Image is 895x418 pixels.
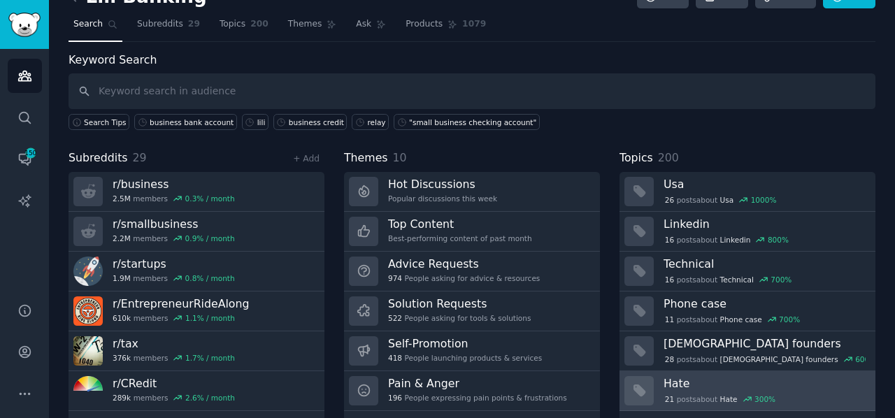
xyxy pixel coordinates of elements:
[113,194,131,203] span: 2.5M
[771,275,792,284] div: 700 %
[293,154,320,164] a: + Add
[113,353,235,363] div: members
[113,336,235,351] h3: r/ tax
[388,393,402,403] span: 196
[664,393,777,405] div: post s about
[388,257,540,271] h3: Advice Requests
[393,151,407,164] span: 10
[344,172,600,212] a: Hot DiscussionsPopular discussions this week
[394,114,540,130] a: "small business checking account"
[69,291,324,331] a: r/EntrepreneurRideAlong610kmembers1.1% / month
[133,151,147,164] span: 29
[664,217,866,231] h3: Linkedin
[720,394,738,404] span: Hate
[113,313,131,323] span: 610k
[620,150,653,167] span: Topics
[8,13,41,37] img: GummySearch logo
[113,353,131,363] span: 376k
[69,13,122,42] a: Search
[113,177,235,192] h3: r/ business
[134,114,237,130] a: business bank account
[73,336,103,366] img: tax
[69,73,875,109] input: Keyword search in audience
[768,235,789,245] div: 800 %
[69,252,324,291] a: r/startups1.9Mmembers0.8% / month
[388,273,402,283] span: 974
[664,376,866,391] h3: Hate
[620,331,875,371] a: [DEMOGRAPHIC_DATA] founders28postsabout[DEMOGRAPHIC_DATA] founders600%
[751,195,777,205] div: 1000 %
[185,233,235,243] div: 0.9 % / month
[664,194,778,206] div: post s about
[409,117,536,127] div: "small business checking account"
[113,393,235,403] div: members
[69,172,324,212] a: r/business2.5Mmembers0.3% / month
[664,336,866,351] h3: [DEMOGRAPHIC_DATA] founders
[73,18,103,31] span: Search
[132,13,205,42] a: Subreddits29
[73,376,103,405] img: CRedit
[137,18,183,31] span: Subreddits
[69,331,324,371] a: r/tax376kmembers1.7% / month
[356,18,371,31] span: Ask
[273,114,348,130] a: business credit
[69,212,324,252] a: r/smallbusiness2.2Mmembers0.9% / month
[351,13,391,42] a: Ask
[388,194,497,203] div: Popular discussions this week
[401,13,491,42] a: Products1079
[69,371,324,411] a: r/CRedit289kmembers2.6% / month
[664,233,790,246] div: post s about
[24,148,37,158] span: 150
[664,313,801,326] div: post s about
[406,18,443,31] span: Products
[8,142,42,176] a: 150
[250,18,268,31] span: 200
[388,353,402,363] span: 418
[665,354,674,364] span: 28
[388,376,567,391] h3: Pain & Anger
[242,114,268,130] a: lili
[664,257,866,271] h3: Technical
[620,212,875,252] a: Linkedin16postsaboutLinkedin800%
[620,291,875,331] a: Phone case11postsaboutPhone case700%
[388,313,402,323] span: 522
[620,371,875,411] a: Hate21postsaboutHate300%
[69,114,129,130] button: Search Tips
[185,194,235,203] div: 0.3 % / month
[185,393,235,403] div: 2.6 % / month
[664,273,793,286] div: post s about
[720,354,838,364] span: [DEMOGRAPHIC_DATA] founders
[288,18,322,31] span: Themes
[720,195,734,205] span: Usa
[113,273,235,283] div: members
[664,177,866,192] h3: Usa
[664,353,866,366] div: post s about
[658,151,679,164] span: 200
[720,315,762,324] span: Phone case
[665,394,674,404] span: 21
[462,18,486,31] span: 1079
[185,353,235,363] div: 1.7 % / month
[113,273,131,283] span: 1.9M
[185,273,235,283] div: 0.8 % / month
[388,273,540,283] div: People asking for advice & resources
[665,195,674,205] span: 26
[113,217,235,231] h3: r/ smallbusiness
[754,394,775,404] div: 300 %
[344,291,600,331] a: Solution Requests522People asking for tools & solutions
[344,331,600,371] a: Self-Promotion418People launching products & services
[73,296,103,326] img: EntrepreneurRideAlong
[620,252,875,291] a: Technical16postsaboutTechnical700%
[188,18,200,31] span: 29
[113,296,249,311] h3: r/ EntrepreneurRideAlong
[388,313,531,323] div: People asking for tools & solutions
[113,257,235,271] h3: r/ startups
[344,212,600,252] a: Top ContentBest-performing content of past month
[388,217,532,231] h3: Top Content
[113,194,235,203] div: members
[388,177,497,192] h3: Hot Discussions
[388,353,542,363] div: People launching products & services
[344,150,388,167] span: Themes
[220,18,245,31] span: Topics
[73,257,103,286] img: startups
